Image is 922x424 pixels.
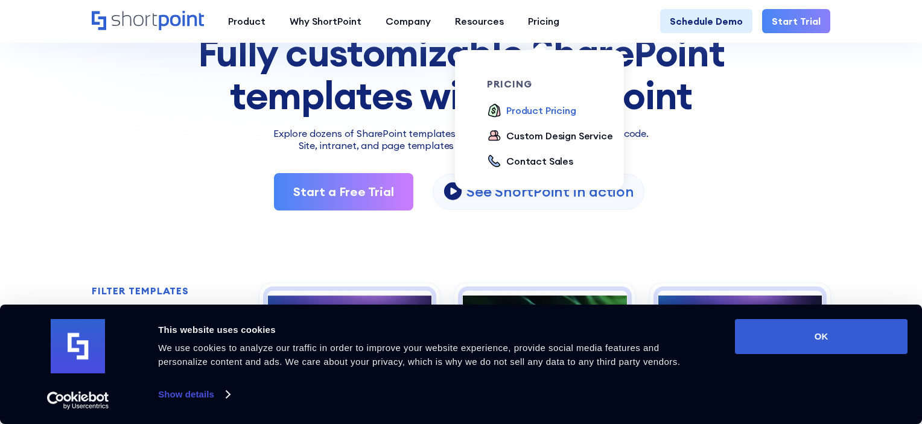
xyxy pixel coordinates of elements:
[228,14,265,28] div: Product
[51,319,105,373] img: logo
[660,9,752,33] a: Schedule Demo
[443,9,516,33] a: Resources
[278,9,374,33] a: Why ShortPoint
[506,103,576,118] div: Product Pricing
[92,126,830,141] p: Explore dozens of SharePoint templates — install fast and customize without code.
[516,9,571,33] a: Pricing
[487,128,613,144] a: Custom Design Service
[487,79,622,89] div: pricing
[290,14,361,28] div: Why ShortPoint
[487,103,576,119] a: Product Pricing
[158,343,680,367] span: We use cookies to analyze our traffic in order to improve your website experience, provide social...
[25,391,131,410] a: Usercentrics Cookiebot - opens in a new window
[267,291,432,414] img: Intranet Layout 2 – SharePoint Homepage Design: Modern homepage for news, tools, people, and events.
[506,154,573,168] div: Contact Sales
[274,173,413,210] a: Start a Free Trial
[506,128,613,143] div: Custom Design Service
[433,174,644,210] a: open lightbox
[386,14,431,28] div: Company
[705,284,922,424] iframe: Chat Widget
[216,9,278,33] a: Product
[374,9,443,33] a: Company
[487,154,573,169] a: Contact Sales
[462,291,627,414] img: Intranet Layout 6 – SharePoint Homepage Design: Personalized intranet homepage for search, news, ...
[92,286,189,296] div: FILTER TEMPLATES
[735,319,908,354] button: OK
[158,385,229,403] a: Show details
[158,323,708,337] div: This website uses cookies
[762,9,830,33] a: Start Trial
[455,14,504,28] div: Resources
[528,14,559,28] div: Pricing
[658,291,822,414] img: Team Hub 4 – SharePoint Employee Portal Template: Employee portal for people, calendar, skills, a...
[92,141,830,151] h2: Site, intranet, and page templates built for modern SharePoint Intranet.
[92,31,830,116] div: Fully customizable SharePoint templates with ShortPoint
[92,11,204,31] a: Home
